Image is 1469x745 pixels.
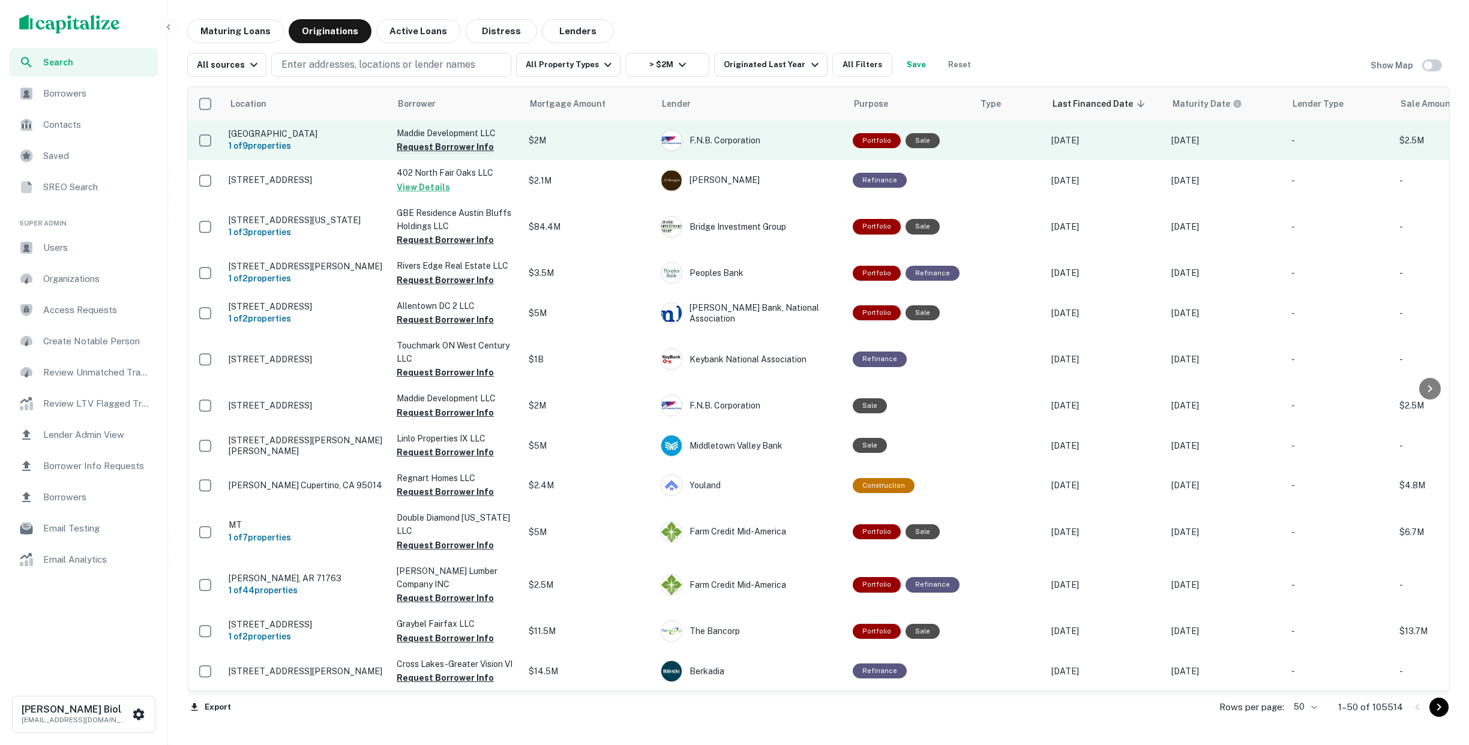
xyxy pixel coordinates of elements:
p: Enter addresses, locations or lender names [281,58,475,72]
div: This loan purpose was for construction [853,478,915,493]
span: Lender Admin View [43,428,151,442]
div: 50 [1289,698,1319,716]
div: Sale [853,398,887,413]
p: - [1291,134,1387,147]
img: picture [661,522,682,542]
p: - [1291,174,1387,187]
button: [PERSON_NAME] Biol[EMAIL_ADDRESS][DOMAIN_NAME] [12,696,155,733]
div: Users [10,233,158,262]
span: Users [43,241,151,255]
div: This is a portfolio loan with 3 properties [853,219,901,234]
p: [DATE] [1051,624,1159,638]
div: Sale [906,524,940,539]
div: This loan purpose was for refinancing [853,663,907,678]
h6: 1 of 44 properties [229,584,385,597]
th: Type [973,87,1045,121]
div: Create Notable Person [10,327,158,356]
span: Access Requests [43,303,151,317]
p: $14.5M [529,665,649,678]
button: All sources [187,53,266,77]
p: Cross Lakes-greater Vision VI [397,657,517,671]
span: Search [43,56,151,69]
p: - [1291,479,1387,492]
div: Sale [906,133,940,148]
p: GBE Residence Austin Bluffs Holdings LLC [397,206,517,233]
img: picture [661,130,682,151]
h6: Maturity Date [1173,97,1230,110]
p: 402 North Fair Oaks LLC [397,166,517,179]
p: [DATE] [1171,134,1279,147]
p: [DATE] [1051,174,1159,187]
p: $1B [529,353,649,366]
h6: 1 of 7 properties [229,531,385,544]
span: Review Unmatched Transactions [43,365,151,380]
th: Borrower [391,87,523,121]
button: Request Borrower Info [397,538,494,552]
th: Location [223,87,391,121]
div: This is a portfolio loan with 2 properties [853,305,901,320]
img: picture [661,349,682,370]
p: [DATE] [1051,525,1159,539]
span: Lender [662,97,691,111]
p: Linlo Properties IX LLC [397,432,517,445]
span: Organizations [43,272,151,286]
p: [DATE] [1051,665,1159,678]
p: [DATE] [1051,439,1159,452]
div: F.n.b. Corporation [661,395,841,416]
img: picture [661,435,682,456]
p: Maddie Development LLC [397,127,517,140]
p: MT [229,519,385,530]
div: Sale [853,438,887,453]
div: Peoples Bank [661,262,841,284]
h6: 1 of 2 properties [229,272,385,285]
button: Save your search to get updates of matches that match your search criteria. [897,53,936,77]
div: Chat Widget [1409,649,1469,707]
p: 1–50 of 105514 [1338,700,1403,714]
span: Borrower Info Requests [43,459,151,473]
p: [STREET_ADDRESS] [229,619,385,630]
div: Farm Credit Mid-america [661,574,841,596]
p: [DATE] [1171,665,1279,678]
button: Request Borrower Info [397,273,494,287]
div: This loan purpose was for refinancing [853,352,907,367]
a: Saved [10,142,158,170]
a: SREO Search [10,173,158,202]
button: Active Loans [376,19,460,43]
p: [DATE] [1171,220,1279,233]
div: Borrowers [10,483,158,512]
div: Keybank National Association [661,349,841,370]
a: Access Requests [10,296,158,325]
li: Super Admin [10,204,158,233]
div: Berkadia [661,660,841,682]
p: - [1291,220,1387,233]
button: Reset [940,53,979,77]
div: This loan purpose was for refinancing [906,266,960,281]
p: - [1291,353,1387,366]
button: Export [187,698,234,716]
button: View Details [397,180,450,194]
p: [EMAIL_ADDRESS][DOMAIN_NAME] [22,714,130,725]
div: Lender Admin View [10,420,158,449]
a: Contacts [10,110,158,139]
p: [STREET_ADDRESS] [229,354,385,365]
p: [DATE] [1051,307,1159,320]
div: Borrowers [10,79,158,108]
p: - [1291,624,1387,638]
p: - [1291,578,1387,591]
button: Enter addresses, locations or lender names [271,53,511,77]
p: $2.5M [529,578,649,591]
p: Rows per page: [1219,700,1284,714]
p: [DATE] [1051,399,1159,412]
p: Allentown DC 2 LLC [397,299,517,313]
p: [DATE] [1171,266,1279,280]
p: [PERSON_NAME] Cupertino, CA 95014 [229,480,385,491]
p: [DATE] [1171,578,1279,591]
p: [PERSON_NAME], AR 71763 [229,573,385,584]
button: Originations [289,19,371,43]
div: Farm Credit Mid-america [661,521,841,543]
p: Double Diamond [US_STATE] LLC [397,511,517,537]
h6: 1 of 2 properties [229,312,385,325]
a: Search [10,48,158,77]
